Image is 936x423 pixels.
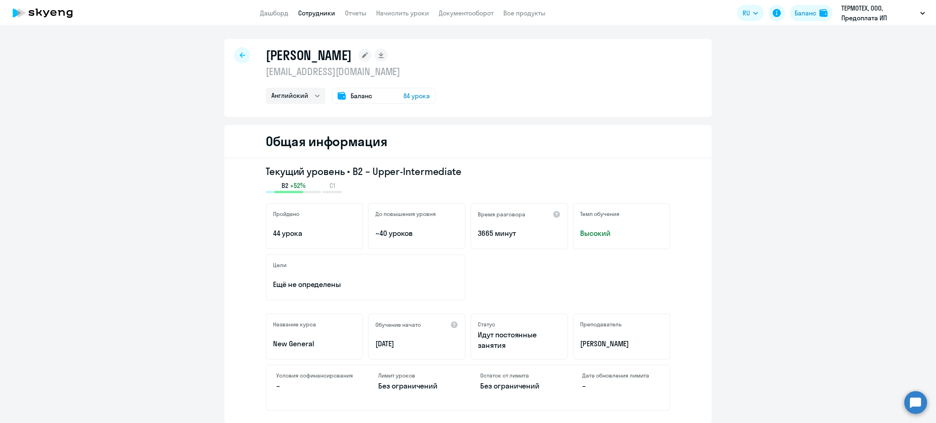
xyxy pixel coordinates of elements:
span: Высокий [580,228,663,239]
p: Идут постоянные занятия [478,330,561,351]
h5: До повышения уровня [375,210,436,218]
img: balance [819,9,828,17]
span: +52% [290,181,305,190]
p: 44 урока [273,228,356,239]
h4: Дата обновления лимита [582,372,660,379]
span: C1 [329,181,335,190]
h5: Время разговора [478,211,525,218]
h3: Текущий уровень • B2 – Upper-Intermediate [266,165,670,178]
button: RU [737,5,764,21]
a: Отчеты [345,9,366,17]
h5: Обучение начато [375,321,421,328]
p: Без ограничений [480,381,558,391]
h4: Остаток от лимита [480,372,558,379]
p: [PERSON_NAME] [580,339,663,349]
h4: Лимит уроков [378,372,456,379]
p: [EMAIL_ADDRESS][DOMAIN_NAME] [266,65,435,78]
p: – [582,381,660,391]
span: 84 урока [403,91,430,101]
p: Ещё не определены [273,279,458,290]
h5: Темп обучения [580,210,620,218]
button: ТЕРМОТЕХ, ООО, Предоплата ИП [PERSON_NAME] [837,3,929,23]
p: [DATE] [375,339,458,349]
h4: Условия софинансирования [276,372,354,379]
h2: Общая информация [266,133,387,149]
p: – [276,381,354,391]
span: B2 [282,181,288,190]
h1: [PERSON_NAME] [266,47,352,63]
p: ~40 уроков [375,228,458,239]
button: Балансbalance [790,5,832,21]
h5: Цели [273,261,286,269]
a: Сотрудники [298,9,335,17]
p: New General [273,339,356,349]
span: RU [743,8,750,18]
h5: Пройдено [273,210,299,218]
p: 3665 минут [478,228,561,239]
a: Начислить уроки [376,9,429,17]
h5: Название курса [273,321,316,328]
a: Все продукты [503,9,546,17]
span: Баланс [351,91,372,101]
a: Дашборд [260,9,288,17]
h5: Статус [478,321,495,328]
p: Без ограничений [378,381,456,391]
a: Документооборот [439,9,494,17]
h5: Преподаватель [580,321,622,328]
p: ТЕРМОТЕХ, ООО, Предоплата ИП [PERSON_NAME] [841,3,917,23]
div: Баланс [795,8,816,18]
